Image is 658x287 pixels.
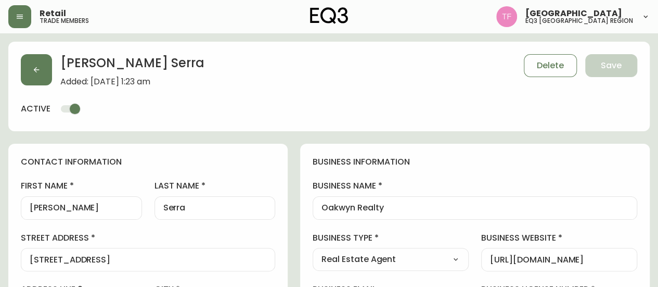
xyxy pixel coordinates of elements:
label: business name [313,180,637,192]
span: Retail [40,9,66,18]
h4: contact information [21,156,275,168]
span: Delete [537,60,564,71]
label: last name [154,180,276,192]
input: https://www.designshop.com [490,255,628,265]
label: business type [313,232,469,244]
h2: [PERSON_NAME] Serra [60,54,204,77]
img: logo [310,7,349,24]
span: Added: [DATE] 1:23 am [60,77,204,86]
label: business website [481,232,637,244]
h5: eq3 [GEOGRAPHIC_DATA] region [525,18,633,24]
h4: active [21,103,50,115]
label: first name [21,180,142,192]
img: 971393357b0bdd4f0581b88529d406f6 [496,6,517,27]
button: Delete [524,54,577,77]
h5: trade members [40,18,89,24]
label: street address [21,232,275,244]
span: [GEOGRAPHIC_DATA] [525,9,622,18]
h4: business information [313,156,637,168]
